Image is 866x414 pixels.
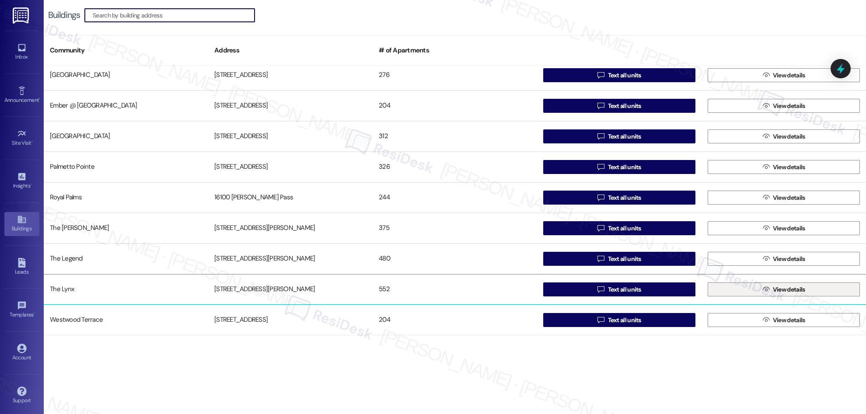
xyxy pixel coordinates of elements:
button: View details [708,99,860,113]
button: Text all units [543,221,695,235]
span: Text all units [608,132,641,141]
div: Palmetto Pointe [44,158,208,176]
img: ResiDesk Logo [13,7,31,24]
i:  [597,317,604,324]
div: Address [208,40,373,61]
i:  [763,255,769,262]
div: The Lynx [44,281,208,298]
a: Leads [4,255,39,279]
span: View details [773,224,805,233]
div: Buildings [48,10,80,20]
button: View details [708,68,860,82]
div: The Legend [44,250,208,268]
span: Text all units [608,101,641,111]
button: Text all units [543,313,695,327]
button: View details [708,252,860,266]
button: View details [708,191,860,205]
div: 16100 [PERSON_NAME] Pass [208,189,373,206]
input: Search by building address [93,9,255,21]
i:  [597,225,604,232]
div: [STREET_ADDRESS] [208,311,373,329]
div: Westwood Terrace [44,311,208,329]
div: [STREET_ADDRESS][PERSON_NAME] [208,250,373,268]
span: • [30,181,31,188]
i:  [763,194,769,201]
button: View details [708,282,860,296]
span: View details [773,101,805,111]
div: Ember @ [GEOGRAPHIC_DATA] [44,97,208,115]
button: Text all units [543,160,695,174]
div: 480 [373,250,537,268]
button: Text all units [543,99,695,113]
span: • [34,310,35,317]
div: # of Apartments [373,40,537,61]
button: View details [708,160,860,174]
i:  [597,194,604,201]
a: Buildings [4,212,39,236]
div: 276 [373,66,537,84]
span: View details [773,316,805,325]
div: Community [44,40,208,61]
a: Inbox [4,40,39,64]
span: Text all units [608,224,641,233]
div: 204 [373,97,537,115]
button: Text all units [543,191,695,205]
div: 375 [373,219,537,237]
div: [STREET_ADDRESS] [208,97,373,115]
div: [STREET_ADDRESS] [208,158,373,176]
button: Text all units [543,68,695,82]
i:  [763,225,769,232]
i:  [763,72,769,79]
span: View details [773,132,805,141]
a: Site Visit • [4,126,39,150]
span: Text all units [608,285,641,294]
button: View details [708,129,860,143]
span: Text all units [608,163,641,172]
div: The [PERSON_NAME] [44,219,208,237]
div: [STREET_ADDRESS] [208,66,373,84]
button: View details [708,313,860,327]
i:  [763,164,769,170]
span: Text all units [608,71,641,80]
span: View details [773,163,805,172]
div: [GEOGRAPHIC_DATA] [44,66,208,84]
div: [STREET_ADDRESS][PERSON_NAME] [208,219,373,237]
a: Insights • [4,169,39,193]
div: 244 [373,189,537,206]
a: Support [4,384,39,407]
div: 204 [373,311,537,329]
span: Text all units [608,316,641,325]
div: [STREET_ADDRESS] [208,128,373,145]
i:  [597,286,604,293]
div: 326 [373,158,537,176]
div: Royal Palms [44,189,208,206]
button: View details [708,221,860,235]
i:  [763,317,769,324]
a: Templates • [4,298,39,322]
button: Text all units [543,129,695,143]
span: Text all units [608,254,641,264]
i:  [597,102,604,109]
a: Account [4,341,39,365]
span: • [39,96,40,102]
i:  [763,133,769,140]
span: View details [773,254,805,264]
i:  [597,133,604,140]
span: View details [773,193,805,202]
i:  [763,286,769,293]
span: Text all units [608,193,641,202]
div: 552 [373,281,537,298]
span: View details [773,71,805,80]
button: Text all units [543,282,695,296]
div: 312 [373,128,537,145]
span: • [31,139,33,145]
div: [STREET_ADDRESS][PERSON_NAME] [208,281,373,298]
i:  [763,102,769,109]
i:  [597,255,604,262]
i:  [597,164,604,170]
div: [GEOGRAPHIC_DATA] [44,128,208,145]
i:  [597,72,604,79]
button: Text all units [543,252,695,266]
span: View details [773,285,805,294]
